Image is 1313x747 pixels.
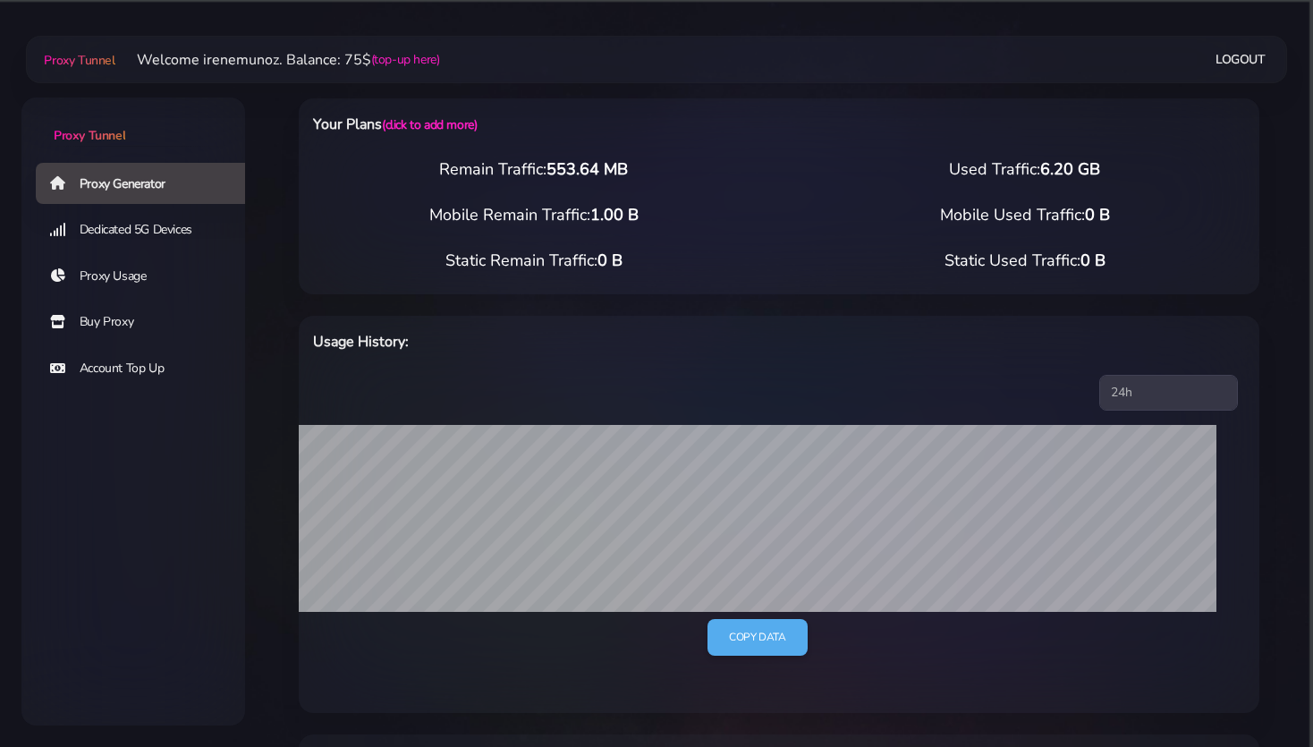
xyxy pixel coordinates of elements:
[36,163,259,204] a: Proxy Generator
[313,113,848,136] h6: Your Plans
[288,203,779,227] div: Mobile Remain Traffic:
[597,250,623,271] span: 0 B
[1080,250,1105,271] span: 0 B
[590,204,639,225] span: 1.00 B
[1040,158,1100,180] span: 6.20 GB
[779,203,1270,227] div: Mobile Used Traffic:
[779,157,1270,182] div: Used Traffic:
[707,619,807,656] a: Copy data
[36,301,259,343] a: Buy Proxy
[44,52,114,69] span: Proxy Tunnel
[36,256,259,297] a: Proxy Usage
[36,348,259,389] a: Account Top Up
[115,49,440,71] li: Welcome irenemunoz. Balance: 75$
[371,50,440,69] a: (top-up here)
[288,249,779,273] div: Static Remain Traffic:
[382,116,477,133] a: (click to add more)
[36,209,259,250] a: Dedicated 5G Devices
[1085,204,1110,225] span: 0 B
[546,158,628,180] span: 553.64 MB
[288,157,779,182] div: Remain Traffic:
[779,249,1270,273] div: Static Used Traffic:
[54,127,125,144] span: Proxy Tunnel
[21,98,245,145] a: Proxy Tunnel
[1226,660,1291,725] iframe: Webchat Widget
[40,46,114,74] a: Proxy Tunnel
[1216,43,1266,76] a: Logout
[313,330,848,353] h6: Usage History:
